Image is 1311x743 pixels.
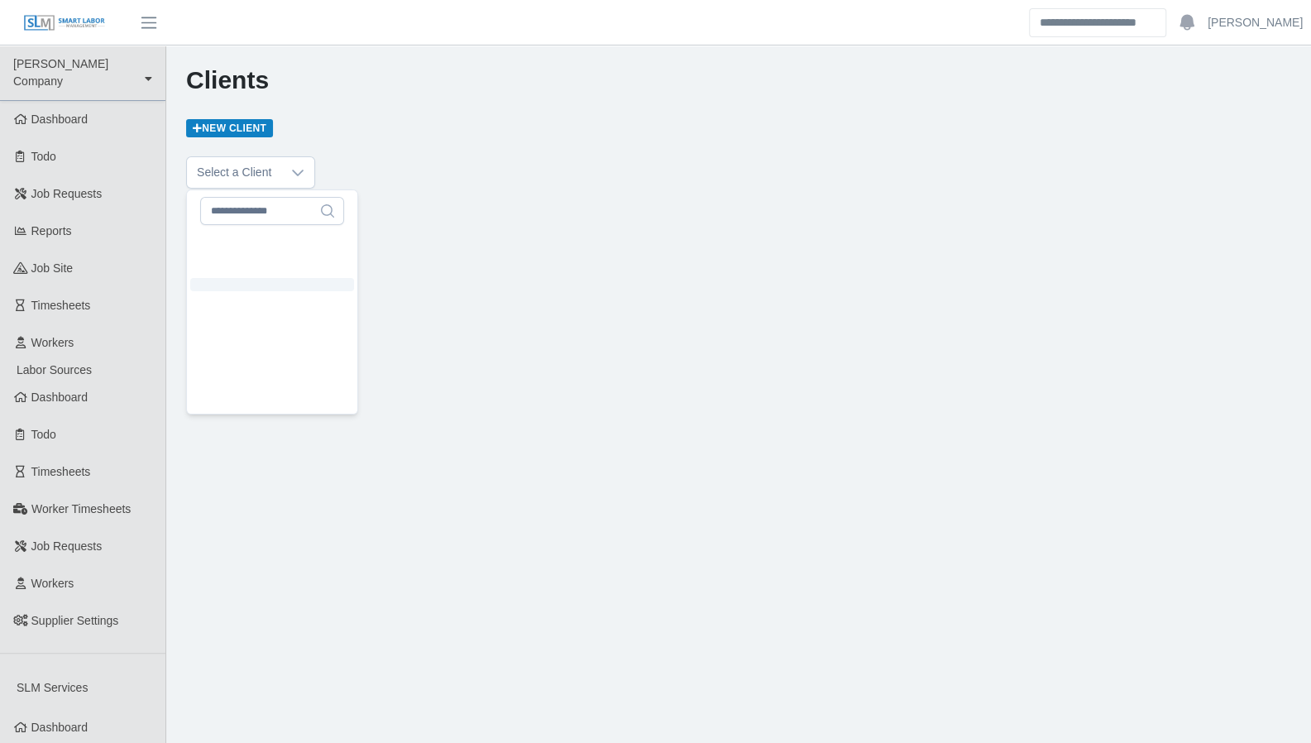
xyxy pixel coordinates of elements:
span: Dashboard [31,113,89,126]
span: Timesheets [31,299,91,312]
span: Workers [31,336,74,349]
span: Dashboard [31,721,89,734]
span: Supplier Settings [31,614,119,627]
span: Job Requests [31,187,103,200]
span: Timesheets [31,465,91,478]
span: Workers [31,577,74,590]
a: [PERSON_NAME] [1208,14,1303,31]
span: SLM Services [17,681,88,694]
img: SLM Logo [23,14,106,32]
span: Reports [31,224,72,237]
span: Todo [31,428,56,441]
input: Search [1029,8,1166,37]
span: job site [31,261,74,275]
span: Dashboard [31,391,89,404]
span: Todo [31,150,56,163]
span: Labor Sources [17,363,92,376]
span: Select a Client [187,157,281,188]
span: Job Requests [31,539,103,553]
h1: Clients [186,65,1291,95]
a: New Client [186,119,273,137]
span: Worker Timesheets [31,502,131,515]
